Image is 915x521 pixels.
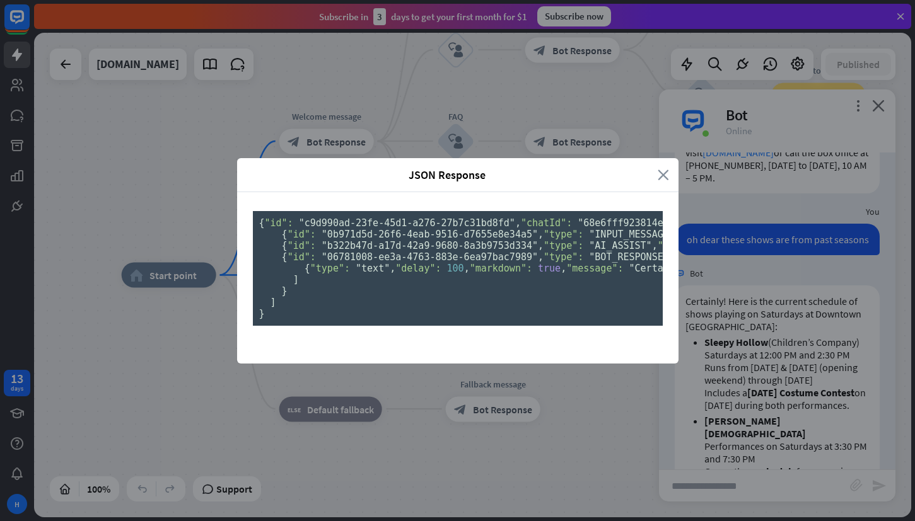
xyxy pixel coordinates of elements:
span: 100 [447,263,464,274]
pre: { , , , , , , , { , , , , , , , , , }, [ , , ], [ { , , }, { , , }, { , , [ { , , , } ] } ] } [253,211,663,326]
span: "BOT_RESPONSE" [589,251,668,263]
span: "chatId": [521,217,572,229]
span: "SOURCE": [658,240,709,251]
span: JSON Response [247,168,648,182]
span: "delay": [395,263,441,274]
i: close [658,168,669,182]
span: "id": [265,217,293,229]
span: "type": [310,263,350,274]
span: true [538,263,561,274]
span: "text" [356,263,390,274]
span: "type": [544,229,583,240]
span: "type": [544,240,583,251]
button: Open LiveChat chat widget [10,5,48,43]
span: "c9d990ad-23fe-45d1-a276-27b7c31bd8fd" [299,217,515,229]
span: "message": [566,263,623,274]
span: "id": [288,229,316,240]
span: "markdown": [470,263,532,274]
span: "68e6fff923814e000722938f" [578,217,726,229]
span: "id": [288,251,316,263]
span: "type": [544,251,583,263]
span: "0b971d5d-26f6-4eab-9516-d7655e8e34a5" [322,229,538,240]
span: "b322b47d-a17d-42a9-9680-8a3b9753d334" [322,240,538,251]
span: "06781008-ee3a-4763-883e-6ea97bac7989" [322,251,538,263]
span: "id": [288,240,316,251]
span: "AI_ASSIST" [589,240,651,251]
span: "INPUT_MESSAGE" [589,229,674,240]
